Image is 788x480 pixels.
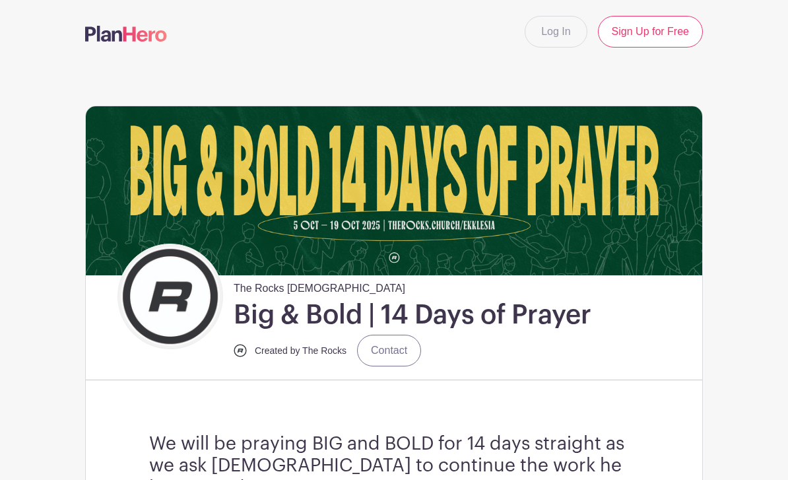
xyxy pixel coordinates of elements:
[357,335,421,366] a: Contact
[121,247,220,346] img: Icon%20Logo_B.jpg
[234,344,247,357] img: Icon%20Logo_B.jpg
[86,106,702,275] img: Big&Bold%2014%20Days%20of%20Prayer_Header.png
[85,26,167,42] img: logo-507f7623f17ff9eddc593b1ce0a138ce2505c220e1c5a4e2b4648c50719b7d32.svg
[234,275,405,296] span: The Rocks [DEMOGRAPHIC_DATA]
[525,16,587,48] a: Log In
[255,345,346,356] small: Created by The Rocks
[234,299,591,332] h1: Big & Bold | 14 Days of Prayer
[598,16,703,48] a: Sign Up for Free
